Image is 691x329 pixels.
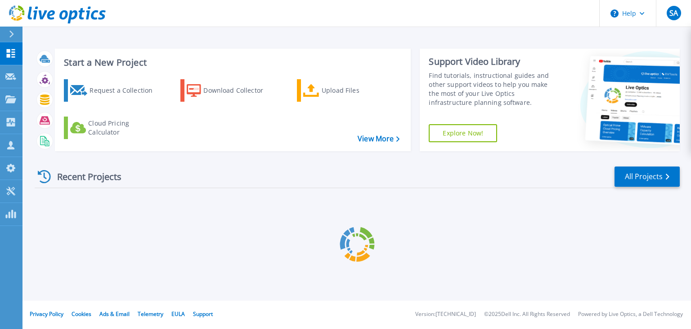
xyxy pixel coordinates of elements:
[64,117,164,139] a: Cloud Pricing Calculator
[615,167,680,187] a: All Projects
[415,311,476,317] li: Version: [TECHNICAL_ID]
[180,79,281,102] a: Download Collector
[358,135,399,143] a: View More
[88,119,160,137] div: Cloud Pricing Calculator
[138,310,163,318] a: Telemetry
[30,310,63,318] a: Privacy Policy
[90,81,162,99] div: Request a Collection
[99,310,130,318] a: Ads & Email
[578,311,683,317] li: Powered by Live Optics, a Dell Technology
[64,79,164,102] a: Request a Collection
[297,79,397,102] a: Upload Files
[171,310,185,318] a: EULA
[35,166,134,188] div: Recent Projects
[193,310,213,318] a: Support
[429,56,559,68] div: Support Video Library
[669,9,678,17] span: SA
[203,81,275,99] div: Download Collector
[72,310,91,318] a: Cookies
[429,71,559,107] div: Find tutorials, instructional guides and other support videos to help you make the most of your L...
[322,81,394,99] div: Upload Files
[484,311,570,317] li: © 2025 Dell Inc. All Rights Reserved
[429,124,497,142] a: Explore Now!
[64,58,399,68] h3: Start a New Project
